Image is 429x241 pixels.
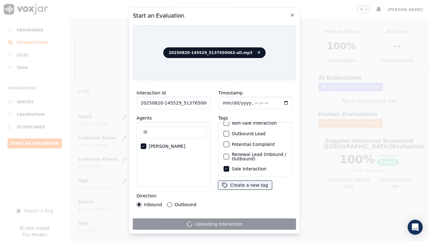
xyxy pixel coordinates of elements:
label: Non-Sale Interaction [232,121,277,125]
label: Potential Complaint [232,142,275,147]
label: Agents [137,115,152,120]
span: 20250820-145529_5137650062-all.mp3 [163,47,266,58]
label: Sale Interaction [232,167,266,171]
h2: Start an Evaluation [133,11,296,20]
label: Renewal Lead (Inbound / Outbound) [232,152,287,161]
label: Outbound Lead [232,131,266,136]
div: Open Intercom Messenger [408,220,423,235]
input: Search Agents... [141,126,207,138]
input: reference id, file name, etc [137,97,211,109]
button: Create a new tag [218,181,272,190]
label: Direction [137,193,156,198]
label: Outbound [175,202,196,207]
label: Interaction Id [137,90,166,95]
label: Tags [218,115,228,120]
label: Timestamp [218,90,243,95]
label: Inbound [144,202,162,207]
label: [PERSON_NAME] [149,144,185,148]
